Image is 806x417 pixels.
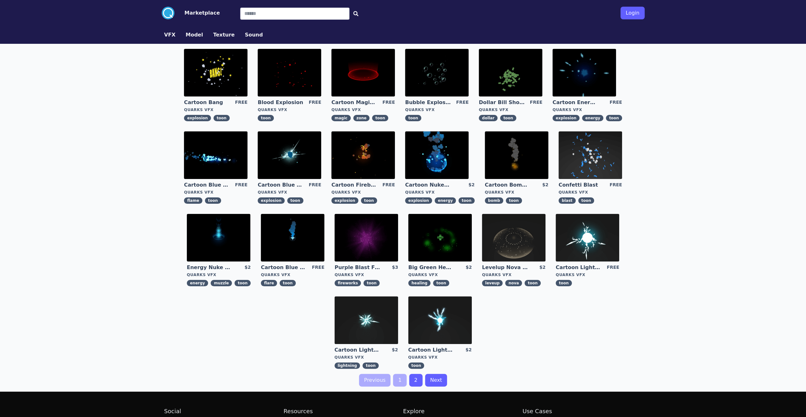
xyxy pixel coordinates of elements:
a: Levelup Nova Effect [482,264,528,271]
span: flame [184,197,202,204]
a: Model [180,31,208,39]
button: Login [620,7,644,19]
a: Cartoon Nuke Energy Explosion [405,182,451,189]
div: $2 [466,264,472,271]
button: Model [186,31,203,39]
span: fireworks [335,280,361,286]
span: toon [408,362,424,369]
span: magic [331,115,350,121]
span: dollar [479,115,498,121]
span: toon [234,280,251,286]
a: Purple Blast Fireworks [335,264,380,271]
div: Quarks VFX [258,190,321,195]
a: Big Green Healing Effect [408,264,454,271]
span: toon [458,197,475,204]
a: 2 [409,374,423,387]
h2: Social [164,407,284,416]
span: toon [500,115,516,121]
div: Quarks VFX [485,190,548,195]
span: explosion [258,197,285,204]
button: Texture [213,31,235,39]
div: Quarks VFX [187,272,251,277]
img: imgAlt [559,131,622,179]
span: toon [280,280,296,286]
button: Sound [245,31,263,39]
img: imgAlt [405,49,469,96]
div: FREE [309,182,321,189]
img: imgAlt [258,131,321,179]
span: toon [258,115,274,121]
span: bomb [485,197,503,204]
img: imgAlt [184,49,247,96]
span: nova [505,280,522,286]
span: toon [361,197,377,204]
span: energy [582,115,603,121]
button: Marketplace [185,9,220,17]
span: explosion [184,115,211,121]
img: imgAlt [405,131,469,179]
span: zone [353,115,370,121]
div: $2 [465,347,471,354]
img: imgAlt [408,214,472,261]
div: Quarks VFX [405,107,469,112]
a: Bubble Explosion [405,99,451,106]
a: Cartoon Energy Explosion [552,99,598,106]
div: FREE [312,264,324,271]
div: Quarks VFX [482,272,545,277]
div: FREE [235,182,247,189]
div: Quarks VFX [261,272,324,277]
div: Quarks VFX [552,107,622,112]
img: imgAlt [187,214,250,261]
a: Cartoon Blue Flare [261,264,307,271]
img: imgAlt [184,131,247,179]
a: Cartoon Lightning Ball [556,264,601,271]
span: muzzle [211,280,232,286]
div: FREE [383,182,395,189]
div: FREE [309,99,321,106]
a: Cartoon Bang [184,99,230,106]
span: explosion [552,115,579,121]
div: Quarks VFX [408,355,472,360]
img: imgAlt [335,296,398,344]
div: $2 [468,182,474,189]
img: imgAlt [331,131,395,179]
span: toon [372,115,388,121]
span: toon [556,280,572,286]
span: blast [559,197,576,204]
div: $2 [542,182,548,189]
div: $2 [539,264,545,271]
img: imgAlt [556,214,619,261]
div: $2 [245,264,251,271]
a: Cartoon Magic Zone [331,99,377,106]
div: Quarks VFX [331,107,395,112]
div: FREE [530,99,542,106]
h2: Resources [284,407,403,416]
a: Cartoon Blue Gas Explosion [258,182,303,189]
div: Quarks VFX [556,272,619,277]
img: imgAlt [258,49,321,96]
span: explosion [405,197,432,204]
span: energy [435,197,456,204]
div: FREE [456,99,469,106]
a: Sound [240,31,268,39]
a: Energy Nuke Muzzle Flash [187,264,233,271]
a: Confetti Blast [559,182,604,189]
span: toon [525,280,541,286]
div: Quarks VFX [258,107,321,112]
a: Next [425,374,447,387]
div: Quarks VFX [405,190,475,195]
span: leveup [482,280,503,286]
h2: Use Cases [523,407,642,416]
div: Quarks VFX [335,355,398,360]
button: VFX [164,31,176,39]
a: Previous [359,374,391,387]
span: toon [362,362,379,369]
img: imgAlt [331,49,395,96]
div: FREE [607,264,619,271]
div: FREE [609,182,622,189]
span: toon [433,280,449,286]
a: 1 [393,374,406,387]
span: healing [408,280,430,286]
span: toon [506,197,522,204]
img: imgAlt [552,49,616,96]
